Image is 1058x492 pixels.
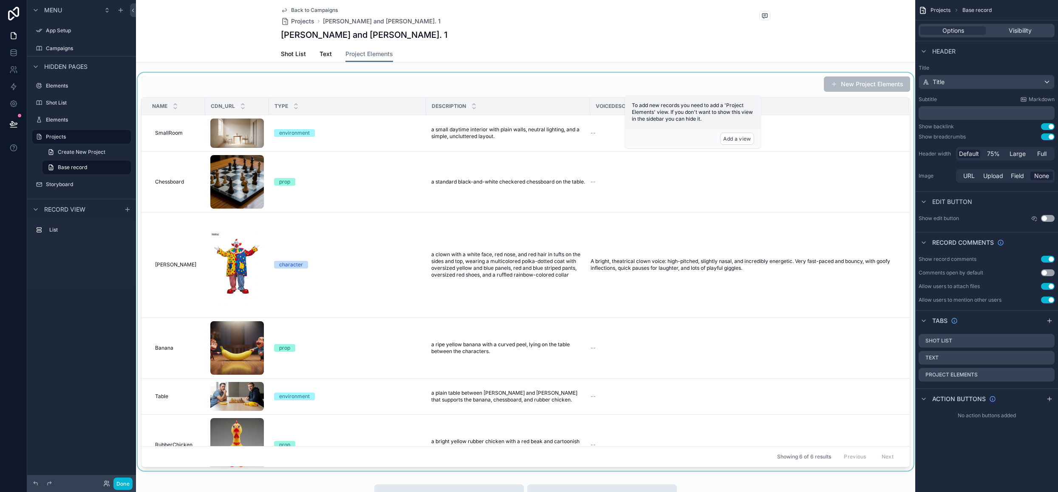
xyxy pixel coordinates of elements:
span: Name [152,103,167,110]
span: Showing 6 of 6 results [777,453,831,460]
span: Text [320,50,332,58]
span: Hidden pages [44,62,88,71]
span: Field [1011,172,1024,180]
a: Project Elements [345,46,393,62]
label: Elements [46,82,129,89]
button: Title [919,75,1055,89]
a: Storyboard [32,178,131,191]
span: Base record [962,7,992,14]
label: Title [919,65,1055,71]
label: Text [925,354,939,361]
a: Back to Campaigns [281,7,338,14]
a: Projects [32,130,131,144]
div: Show record comments [919,256,976,263]
span: Projects [931,7,951,14]
div: Allow users to mention other users [919,297,1001,303]
span: Options [942,26,964,35]
span: Menu [44,6,62,14]
a: Create New Project [42,145,131,159]
div: Allow users to attach files [919,283,980,290]
span: Title [933,78,945,86]
span: Action buttons [932,395,986,403]
label: Projects [46,133,126,140]
span: Back to Campaigns [291,7,338,14]
label: App Setup [46,27,129,34]
span: To add new records you need to add a 'Project Elements' view. If you don't want to show this view... [632,102,753,122]
div: Comments open by default [919,269,983,276]
span: Create New Project [58,149,105,156]
span: Projects [291,17,314,25]
span: Description [432,103,466,110]
a: [PERSON_NAME] and [PERSON_NAME]. 1 [323,17,441,25]
label: Project Elements [925,371,978,378]
span: Large [1010,150,1026,158]
span: Cdn_url [211,103,235,110]
span: VoiceDescription [596,103,646,110]
div: scrollable content [27,219,136,245]
a: Base record [42,161,131,174]
label: Shot List [925,337,952,344]
span: URL [963,172,975,180]
div: Show breadcrumbs [919,133,966,140]
label: Campaigns [46,45,129,52]
span: Full [1037,150,1047,158]
a: App Setup [32,24,131,37]
span: Edit button [932,198,972,206]
span: Shot List [281,50,306,58]
label: Shot List [46,99,129,106]
span: None [1034,172,1049,180]
span: Tabs [932,317,948,325]
a: Elements [32,113,131,127]
a: Elements [32,79,131,93]
span: Visibility [1009,26,1032,35]
div: Show backlink [919,123,954,130]
span: Record comments [932,238,994,247]
button: Add a view [720,133,754,145]
a: Shot List [32,96,131,110]
span: Project Elements [345,50,393,58]
span: Upload [983,172,1003,180]
span: 75% [987,150,1000,158]
label: Elements [46,116,129,123]
h1: [PERSON_NAME] and [PERSON_NAME]. 1 [281,29,447,41]
a: Projects [281,17,314,25]
a: Text [320,46,332,63]
label: Show edit button [919,215,959,222]
button: Done [113,478,133,490]
label: Image [919,172,953,179]
label: Storyboard [46,181,129,188]
div: No action buttons added [915,409,1058,422]
span: Header [932,47,956,56]
label: Subtitle [919,96,937,103]
span: Default [959,150,979,158]
a: Campaigns [32,42,131,55]
label: List [49,226,127,233]
a: Markdown [1020,96,1055,103]
span: Markdown [1029,96,1055,103]
span: Record view [44,205,85,214]
a: Shot List [281,46,306,63]
div: scrollable content [919,106,1055,120]
span: Type [274,103,288,110]
span: Base record [58,164,87,171]
label: Header width [919,150,953,157]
